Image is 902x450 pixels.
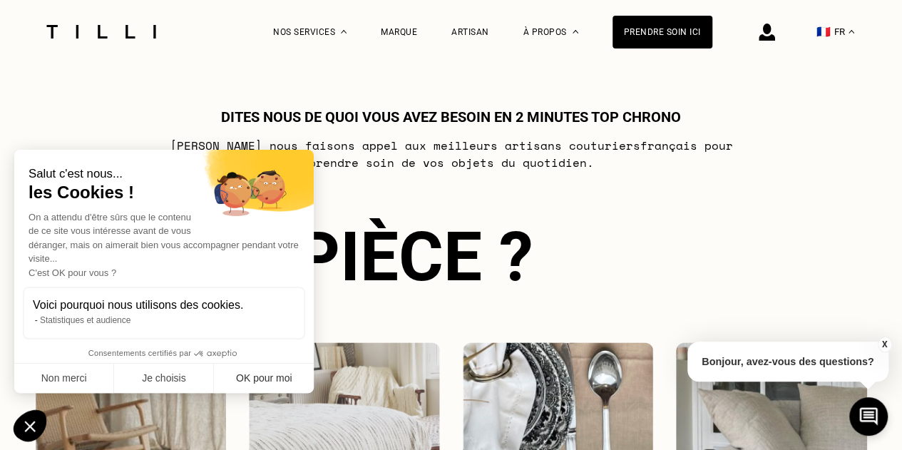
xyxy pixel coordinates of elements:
img: Logo du service de couturière Tilli [41,25,161,39]
a: Marque [381,27,417,37]
img: icône connexion [759,24,775,41]
div: Quelle pièce ? [36,217,867,297]
span: 🇫🇷 [816,25,831,39]
h1: Dites nous de quoi vous avez besoin en 2 minutes top chrono [221,108,681,126]
a: Artisan [451,27,489,37]
p: [PERSON_NAME] nous faisons appel aux meilleurs artisans couturiers français pour prendre soin de ... [168,137,734,171]
button: X [877,337,891,352]
img: menu déroulant [849,30,854,34]
p: Bonjour, avez-vous des questions? [687,342,888,382]
img: Menu déroulant [341,30,347,34]
img: Menu déroulant à propos [573,30,578,34]
a: Prendre soin ici [613,16,712,48]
